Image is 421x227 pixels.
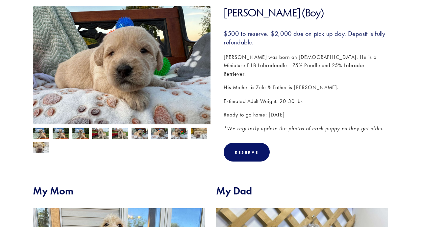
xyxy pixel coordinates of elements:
img: Luke Skywalker 8.jpg [33,128,49,140]
img: Luke Skywalker 7.jpg [112,128,128,140]
h3: $500 to reserve. $2,000 due on pick up day. Deposit is fully refundable. [224,29,388,46]
img: Luke Skywalker 9.jpg [53,128,69,140]
img: Luke Skywalker 10.jpg [72,128,89,140]
em: *We regularly update the photos of each puppy as they get older. [224,125,384,132]
p: Ready to go home: [DATE] [224,111,388,119]
img: Luke Skywalker 6.jpg [92,128,109,140]
h2: My Dad [216,185,388,197]
p: His Mother is Zulu & Father is [PERSON_NAME]. [224,83,388,92]
img: Luke Skywalker 3.jpg [151,127,168,139]
img: Luke Skywalker 5.jpg [132,127,148,139]
img: Luke Skywalker 4.jpg [171,127,187,139]
img: Luke Skywalker 1.jpg [191,127,207,139]
h1: [PERSON_NAME] (Boy) [224,6,388,19]
img: Luke Skywalker 2.jpg [33,141,49,154]
h2: My Mom [33,185,205,197]
p: Estimated Adult Weight: 20-30 lbs [224,97,388,106]
div: Reserve [224,143,270,162]
p: [PERSON_NAME] was born on [DEMOGRAPHIC_DATA]. He is a Miniature F1B Labradoodle - 75% Poodle and ... [224,53,388,78]
div: Reserve [235,150,259,155]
